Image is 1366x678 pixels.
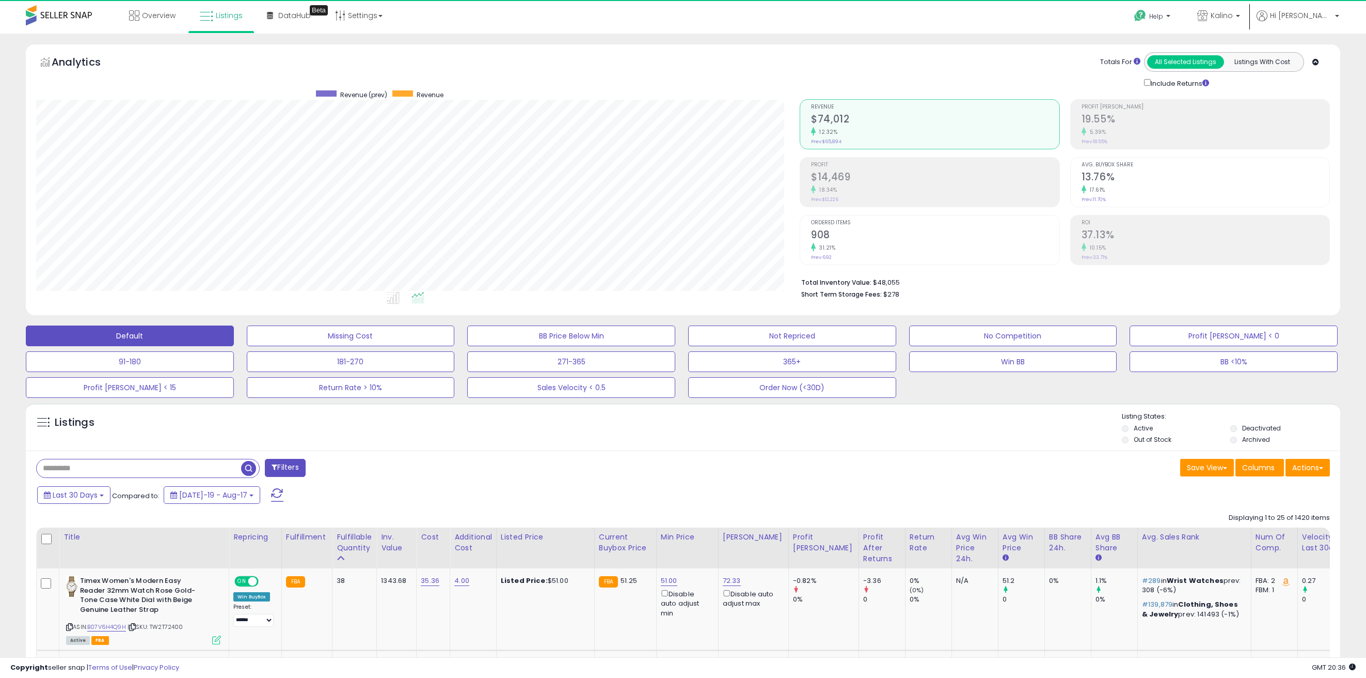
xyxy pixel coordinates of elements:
a: Hi [PERSON_NAME] [1257,10,1339,34]
div: Profit After Returns [863,532,901,564]
small: Avg Win Price. [1003,553,1009,563]
div: 0.27 [1302,576,1344,585]
span: Revenue (prev) [340,90,387,99]
div: Disable auto adjust max [723,588,781,608]
small: 5.39% [1086,128,1106,136]
li: $48,055 [801,275,1322,288]
div: 1343.68 [381,576,408,585]
small: 10.15% [1086,244,1106,252]
div: 51.2 [1003,576,1044,585]
button: 181-270 [247,351,455,372]
button: Not Repriced [688,326,896,346]
a: 72.33 [723,576,741,586]
div: 0 [1302,595,1344,604]
div: Repricing [233,532,277,543]
button: Order Now (<30D) [688,377,896,398]
div: 0% [1049,576,1083,585]
div: Listed Price [501,532,590,543]
span: DataHub [278,10,311,21]
div: Num of Comp. [1256,532,1293,553]
strong: Copyright [10,662,48,672]
span: [DATE]-19 - Aug-17 [179,490,247,500]
a: B07V6H4Q9H [87,623,126,631]
label: Out of Stock [1134,435,1171,444]
span: All listings currently available for purchase on Amazon [66,636,90,645]
div: -0.82% [793,576,859,585]
b: Listed Price: [501,576,548,585]
button: Return Rate > 10% [247,377,455,398]
small: 17.61% [1086,186,1105,194]
div: Additional Cost [454,532,492,553]
div: Profit [PERSON_NAME] [793,532,854,553]
div: Avg BB Share [1095,532,1133,553]
span: Help [1149,12,1163,21]
h2: 908 [811,229,1059,243]
span: #289 [1142,576,1161,585]
label: Deactivated [1242,424,1281,433]
span: Listings [216,10,243,21]
button: 365+ [688,351,896,372]
button: Default [26,326,234,346]
button: Listings With Cost [1224,55,1300,69]
label: Archived [1242,435,1270,444]
small: FBA [599,576,618,588]
span: Wrist Watches [1167,576,1224,585]
span: ROI [1082,220,1329,226]
span: Compared to: [112,491,160,501]
div: seller snap | | [10,663,179,673]
div: 38 [337,576,369,585]
div: 0% [910,576,951,585]
i: Get Help [1134,9,1147,22]
h2: 13.76% [1082,171,1329,185]
small: Prev: 33.71% [1082,254,1107,260]
span: Clothing, Shoes & Jewelry [1142,599,1238,619]
div: 0% [1095,595,1137,604]
div: FBA: 2 [1256,576,1290,585]
div: 0 [863,595,905,604]
span: 2025-09-17 20:36 GMT [1312,662,1356,672]
h5: Listings [55,415,94,430]
b: Short Term Storage Fees: [801,290,882,299]
div: Return Rate [910,532,947,553]
small: Prev: 11.70% [1082,196,1106,203]
span: FBA [91,636,109,645]
div: Fulfillment [286,532,328,543]
div: Avg Win Price 24h. [956,532,994,564]
div: Fulfillable Quantity [337,532,372,553]
small: Avg BB Share. [1095,553,1102,563]
span: Profit [811,162,1059,168]
button: Save View [1180,459,1234,476]
div: $51.00 [501,576,586,585]
button: Filters [265,459,305,477]
p: in prev: 141493 (-1%) [1142,600,1243,619]
span: Avg. Buybox Share [1082,162,1329,168]
a: 4.00 [454,576,469,586]
small: Prev: 18.55% [1082,138,1107,145]
small: FBA [286,576,305,588]
span: Ordered Items [811,220,1059,226]
span: Profit [PERSON_NAME] [1082,104,1329,110]
div: Velocity Last 30d [1302,532,1340,553]
div: N/A [956,576,990,585]
button: [DATE]-19 - Aug-17 [164,486,260,504]
button: 271-365 [467,351,675,372]
h5: Analytics [52,55,121,72]
span: Last 30 Days [53,490,98,500]
div: Disable auto adjust min [661,588,710,618]
div: Include Returns [1136,77,1221,89]
button: Last 30 Days [37,486,110,504]
div: Current Buybox Price [599,532,652,553]
div: Min Price [661,532,714,543]
a: 35.36 [421,576,439,586]
div: Avg. Sales Rank [1142,532,1247,543]
div: 0% [910,595,951,604]
span: Columns [1242,463,1275,473]
span: ON [235,577,248,586]
h2: $74,012 [811,113,1059,127]
div: 0 [1003,595,1044,604]
b: Total Inventory Value: [801,278,871,287]
span: Hi [PERSON_NAME] [1270,10,1332,21]
div: [PERSON_NAME] [723,532,784,543]
div: Displaying 1 to 25 of 1420 items [1229,513,1330,523]
div: Win BuyBox [233,592,270,602]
